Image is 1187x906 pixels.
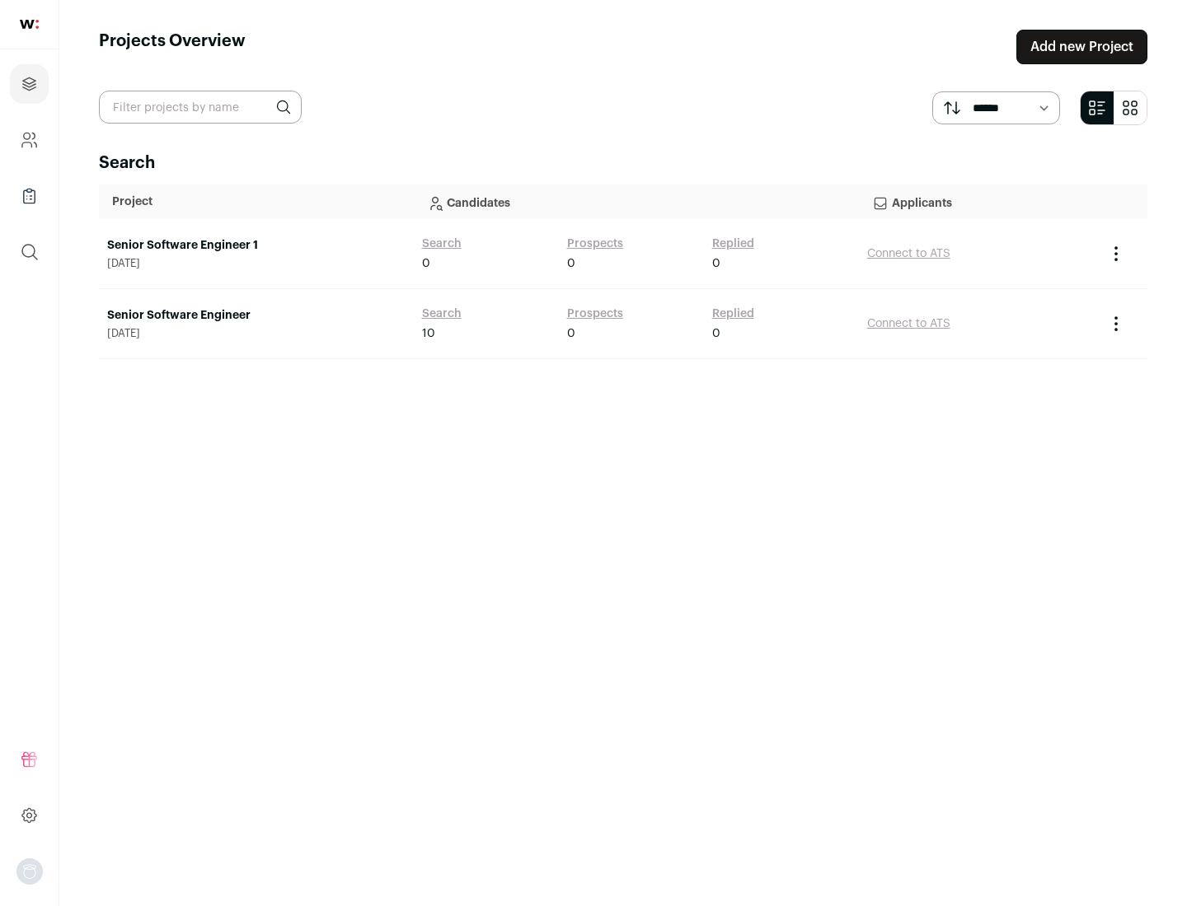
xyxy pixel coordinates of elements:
[712,236,754,252] a: Replied
[99,152,1147,175] h2: Search
[107,307,406,324] a: Senior Software Engineer
[10,120,49,160] a: Company and ATS Settings
[16,858,43,885] img: nopic.png
[422,236,462,252] a: Search
[872,185,1085,218] p: Applicants
[1106,244,1126,264] button: Project Actions
[1016,30,1147,64] a: Add new Project
[99,91,302,124] input: Filter projects by name
[107,237,406,254] a: Senior Software Engineer 1
[107,257,406,270] span: [DATE]
[20,20,39,29] img: wellfound-shorthand-0d5821cbd27db2630d0214b213865d53afaa358527fdda9d0ea32b1df1b89c2c.svg
[712,255,720,272] span: 0
[712,325,720,342] span: 0
[422,255,430,272] span: 0
[867,248,950,259] a: Connect to ATS
[16,858,43,885] button: Open dropdown
[567,306,623,322] a: Prospects
[107,327,406,340] span: [DATE]
[712,306,754,322] a: Replied
[567,236,623,252] a: Prospects
[1106,314,1126,334] button: Project Actions
[10,64,49,104] a: Projects
[867,318,950,329] a: Connect to ATS
[10,176,49,216] a: Company Lists
[427,185,846,218] p: Candidates
[112,194,401,210] p: Project
[422,306,462,322] a: Search
[99,30,246,64] h1: Projects Overview
[422,325,435,342] span: 10
[567,325,575,342] span: 0
[567,255,575,272] span: 0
